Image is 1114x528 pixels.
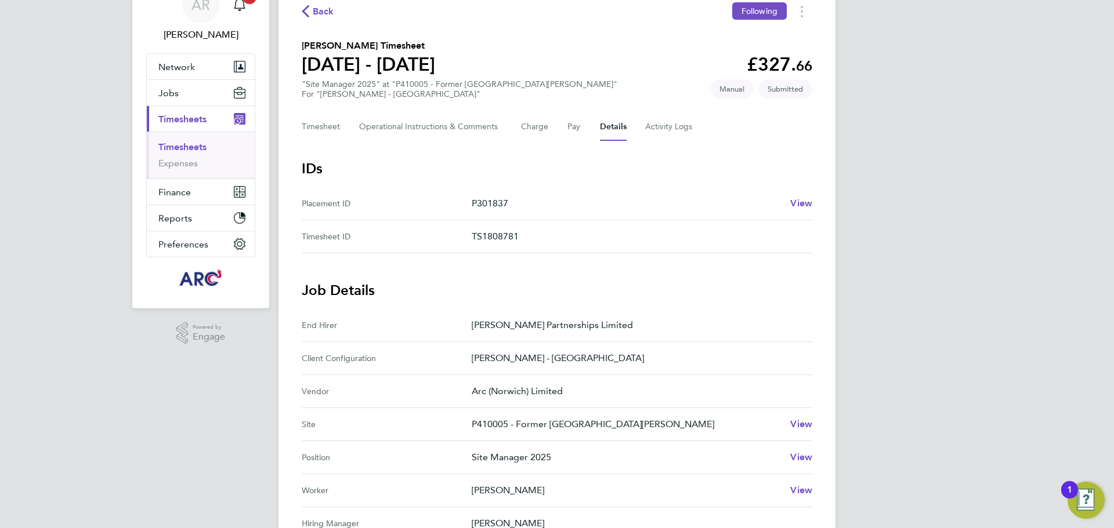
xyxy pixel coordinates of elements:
[710,79,754,99] span: This timesheet was manually created.
[472,351,803,365] p: [PERSON_NAME] - [GEOGRAPHIC_DATA]
[302,318,472,332] div: End Hirer
[790,451,812,463] span: View
[147,132,255,179] div: Timesheets
[146,28,255,42] span: Abbie Ross
[790,196,812,210] a: View
[147,106,255,132] button: Timesheets
[302,4,334,19] button: Back
[147,205,255,231] button: Reports
[796,57,812,74] span: 66
[302,113,341,141] button: Timesheet
[758,79,812,99] span: This timesheet is Submitted.
[302,230,472,243] div: Timesheet ID
[302,196,472,210] div: Placement ID
[790,483,812,497] a: View
[742,6,777,16] span: Following
[1068,482,1105,519] button: Open Resource Center, 1 new notification
[567,113,581,141] button: Pay
[791,2,812,20] button: Timesheets Menu
[472,230,803,243] p: TS1808781
[302,450,472,464] div: Position
[158,141,207,152] a: Timesheets
[158,239,208,250] span: Preferences
[158,88,179,99] span: Jobs
[600,113,627,141] button: Details
[302,384,472,398] div: Vendor
[1067,490,1072,505] div: 1
[178,269,225,287] img: arcgroup-logo-retina.png
[176,322,226,344] a: Powered byEngage
[313,5,334,19] span: Back
[158,158,198,169] a: Expenses
[302,89,617,99] div: For "[PERSON_NAME] - [GEOGRAPHIC_DATA]"
[645,113,694,141] button: Activity Logs
[302,53,435,76] h1: [DATE] - [DATE]
[302,159,812,178] h3: IDs
[302,351,472,365] div: Client Configuration
[158,187,191,198] span: Finance
[472,196,781,210] p: P301837
[302,417,472,431] div: Site
[747,53,812,75] app-decimal: £327.
[302,483,472,497] div: Worker
[158,61,195,72] span: Network
[158,114,207,125] span: Timesheets
[790,450,812,464] a: View
[521,113,549,141] button: Charge
[472,450,781,464] p: Site Manager 2025
[193,332,225,342] span: Engage
[472,417,781,431] p: P410005 - Former [GEOGRAPHIC_DATA][PERSON_NAME]
[147,54,255,79] button: Network
[193,322,225,332] span: Powered by
[302,39,435,53] h2: [PERSON_NAME] Timesheet
[732,2,787,20] button: Following
[147,231,255,257] button: Preferences
[302,281,812,300] h3: Job Details
[158,213,192,224] span: Reports
[147,179,255,205] button: Finance
[302,79,617,99] div: "Site Manager 2025" at "P410005 - Former [GEOGRAPHIC_DATA][PERSON_NAME]"
[472,384,803,398] p: Arc (Norwich) Limited
[359,113,502,141] button: Operational Instructions & Comments
[790,198,812,209] span: View
[147,80,255,105] button: Jobs
[790,417,812,431] a: View
[146,269,255,287] a: Go to home page
[790,418,812,429] span: View
[790,485,812,496] span: View
[472,483,781,497] p: [PERSON_NAME]
[472,318,803,332] p: [PERSON_NAME] Partnerships Limited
